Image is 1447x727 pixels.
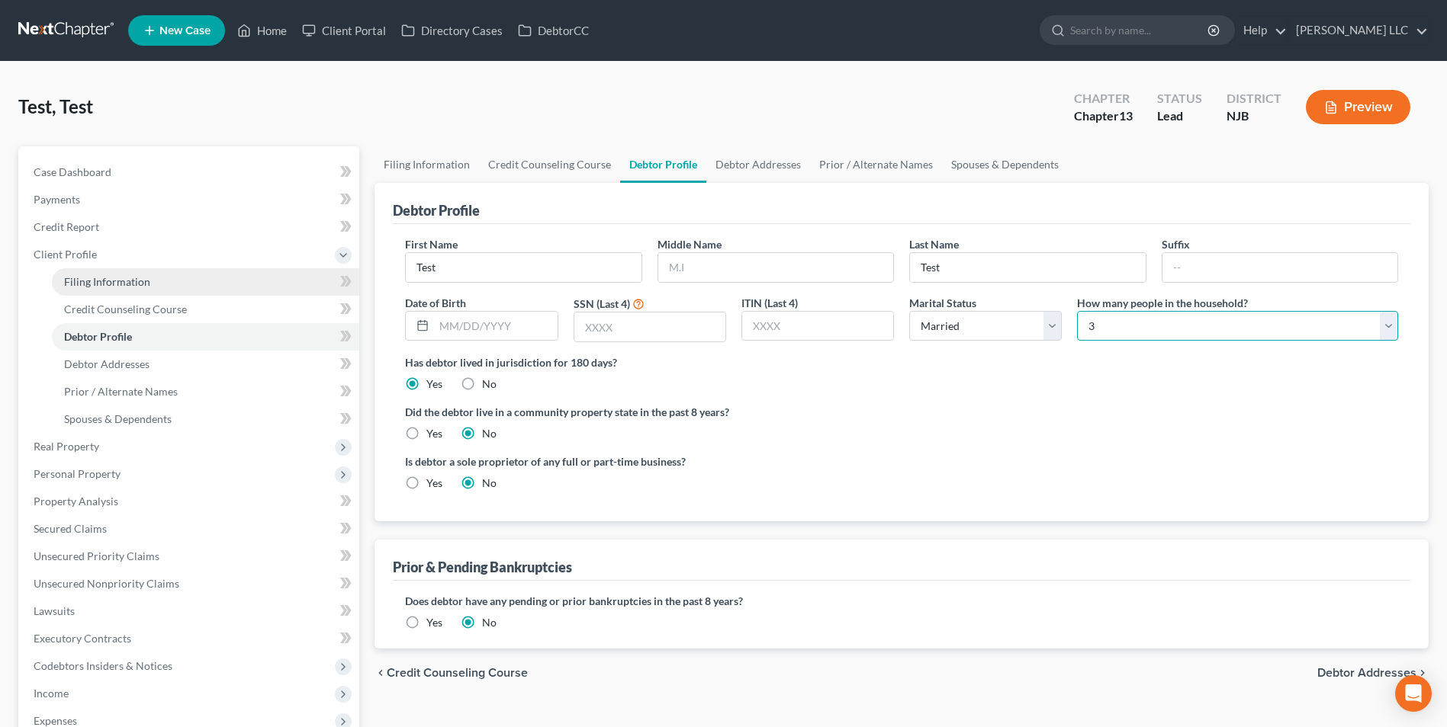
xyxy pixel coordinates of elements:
[34,193,80,206] span: Payments
[1317,667,1416,679] span: Debtor Addresses
[405,453,894,469] label: Is debtor a sole proprietor of any full or part-time business?
[159,25,211,37] span: New Case
[375,146,479,183] a: Filing Information
[375,667,528,679] button: chevron_left Credit Counseling Course
[52,378,359,405] a: Prior / Alternate Names
[294,17,394,44] a: Client Portal
[21,515,359,543] a: Secured Claims
[1288,17,1428,44] a: [PERSON_NAME] LLC
[574,296,630,312] label: SSN (Last 4)
[34,549,159,562] span: Unsecured Priority Claims
[1317,667,1429,679] button: Debtor Addresses chevron_right
[1077,295,1248,311] label: How many people in the household?
[21,625,359,652] a: Executory Contracts
[910,253,1145,282] input: --
[18,95,93,117] span: Test, Test
[405,593,1398,609] label: Does debtor have any pending or prior bankruptcies in the past 8 years?
[909,236,959,252] label: Last Name
[909,295,976,311] label: Marital Status
[620,146,706,183] a: Debtor Profile
[393,558,572,576] div: Prior & Pending Bankruptcies
[21,543,359,570] a: Unsecured Priority Claims
[21,570,359,597] a: Unsecured Nonpriority Claims
[810,146,942,183] a: Prior / Alternate Names
[405,404,1398,420] label: Did the debtor live in a community property state in the past 8 years?
[34,467,121,480] span: Personal Property
[1395,675,1432,712] div: Open Intercom Messenger
[405,295,466,311] label: Date of Birth
[482,376,497,392] label: No
[21,159,359,186] a: Case Dashboard
[1157,107,1202,125] div: Lead
[1416,667,1429,679] i: chevron_right
[1070,16,1210,44] input: Search by name...
[64,275,150,288] span: Filing Information
[21,597,359,625] a: Lawsuits
[64,303,187,315] span: Credit Counseling Course
[34,440,99,453] span: Real Property
[394,17,510,44] a: Directory Cases
[52,296,359,323] a: Credit Counseling Course
[1306,90,1410,124] button: Preview
[510,17,596,44] a: DebtorCC
[230,17,294,44] a: Home
[426,426,442,441] label: Yes
[406,253,641,282] input: --
[426,476,442,491] label: Yes
[34,220,99,233] span: Credit Report
[52,405,359,433] a: Spouses & Dependents
[426,376,442,392] label: Yes
[405,354,1398,370] label: Has debtor lived in jurisdiction for 180 days?
[1162,236,1190,252] label: Suffix
[64,330,132,343] span: Debtor Profile
[942,146,1068,183] a: Spouses & Dependents
[21,213,359,241] a: Credit Report
[1074,90,1133,107] div: Chapter
[34,495,118,508] span: Property Analysis
[34,248,97,261] span: Client Profile
[482,615,497,630] label: No
[52,268,359,296] a: Filing Information
[742,312,893,341] input: XXXX
[64,385,178,398] span: Prior / Alternate Names
[34,165,111,178] span: Case Dashboard
[1227,90,1281,107] div: District
[52,323,359,351] a: Debtor Profile
[52,351,359,378] a: Debtor Addresses
[375,667,387,679] i: chevron_left
[1157,90,1202,107] div: Status
[706,146,810,183] a: Debtor Addresses
[574,312,725,341] input: XXXX
[34,577,179,590] span: Unsecured Nonpriority Claims
[1236,17,1287,44] a: Help
[658,236,722,252] label: Middle Name
[434,312,557,341] input: MM/DD/YYYY
[34,714,77,727] span: Expenses
[21,186,359,213] a: Payments
[34,522,107,535] span: Secured Claims
[34,604,75,617] span: Lawsuits
[482,426,497,441] label: No
[479,146,620,183] a: Credit Counseling Course
[34,687,69,700] span: Income
[64,412,172,425] span: Spouses & Dependents
[1162,253,1397,282] input: --
[482,476,497,491] label: No
[64,357,150,370] span: Debtor Addresses
[1227,107,1281,125] div: NJB
[405,236,458,252] label: First Name
[426,615,442,630] label: Yes
[34,659,172,672] span: Codebtors Insiders & Notices
[658,253,893,282] input: M.I
[1074,107,1133,125] div: Chapter
[1119,108,1133,123] span: 13
[34,632,131,645] span: Executory Contracts
[393,201,480,219] div: Debtor Profile
[741,295,798,311] label: ITIN (Last 4)
[387,667,528,679] span: Credit Counseling Course
[21,488,359,515] a: Property Analysis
